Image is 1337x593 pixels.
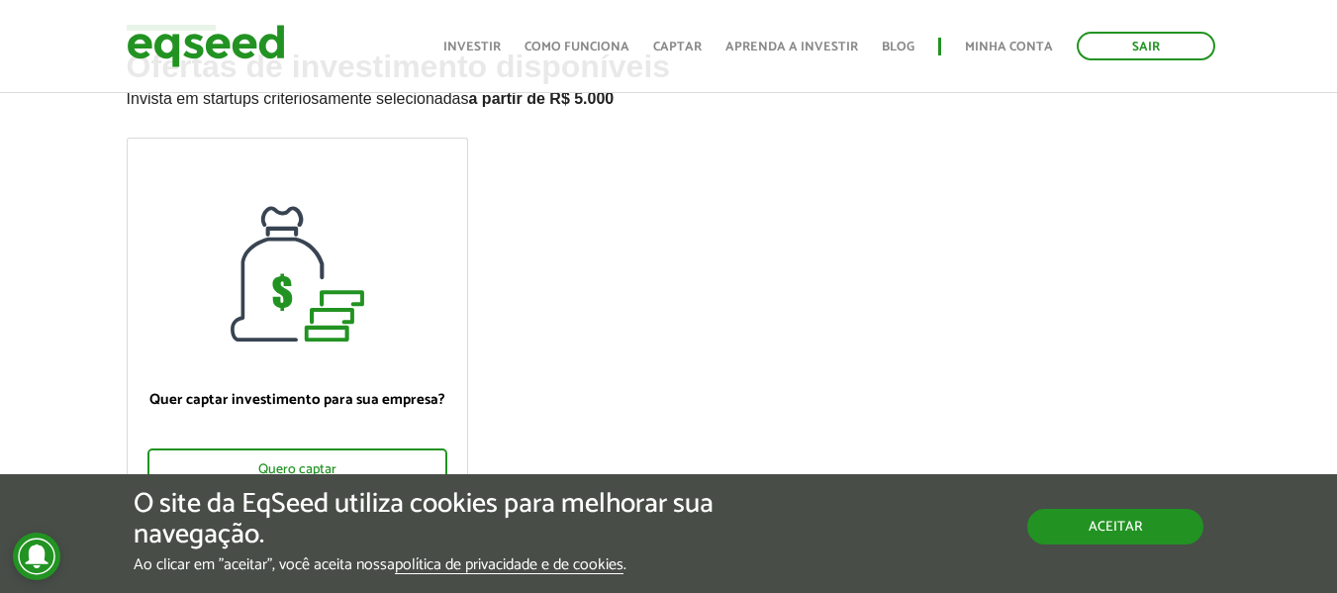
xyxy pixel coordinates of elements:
strong: a partir de R$ 5.000 [469,90,615,107]
p: Ao clicar em "aceitar", você aceita nossa . [134,555,775,574]
a: Blog [882,41,914,53]
a: política de privacidade e de cookies [395,557,623,574]
a: Aprenda a investir [725,41,858,53]
a: Minha conta [965,41,1053,53]
div: Quero captar [147,448,447,490]
a: Quer captar investimento para sua empresa? Quero captar [127,138,468,506]
img: EqSeed [127,20,285,72]
a: Captar [653,41,702,53]
a: Sair [1077,32,1215,60]
h2: Ofertas de investimento disponíveis [127,49,1211,138]
p: Invista em startups criteriosamente selecionadas [127,84,1211,108]
a: Investir [443,41,501,53]
button: Aceitar [1027,509,1203,544]
p: Quer captar investimento para sua empresa? [147,391,447,409]
a: Como funciona [525,41,629,53]
h5: O site da EqSeed utiliza cookies para melhorar sua navegação. [134,489,775,550]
